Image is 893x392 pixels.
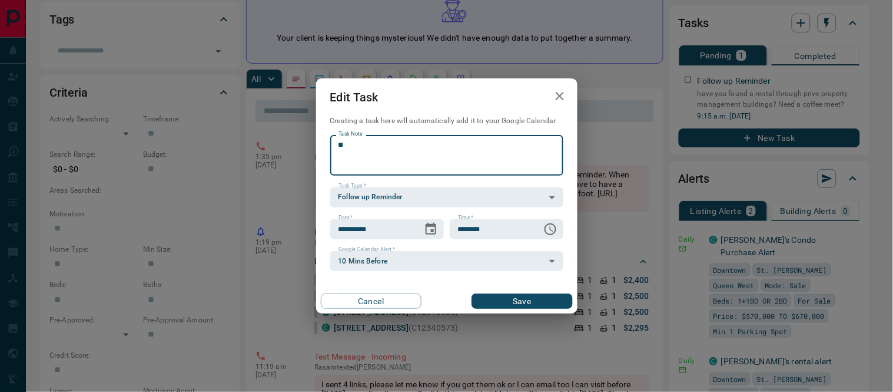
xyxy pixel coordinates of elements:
[321,294,421,309] button: Cancel
[458,214,473,222] label: Time
[338,246,395,253] label: Google Calendar Alert
[338,182,366,190] label: Task Type
[338,130,363,138] label: Task Note
[330,251,563,271] div: 10 Mins Before
[338,214,353,222] label: Date
[472,294,572,309] button: Save
[419,218,443,241] button: Choose date, selected date is Aug 14, 2025
[316,78,393,116] h2: Edit Task
[330,116,563,126] p: Creating a task here will automatically add it to your Google Calendar.
[539,218,562,241] button: Choose time, selected time is 9:15 AM
[330,187,563,207] div: Follow up Reminder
